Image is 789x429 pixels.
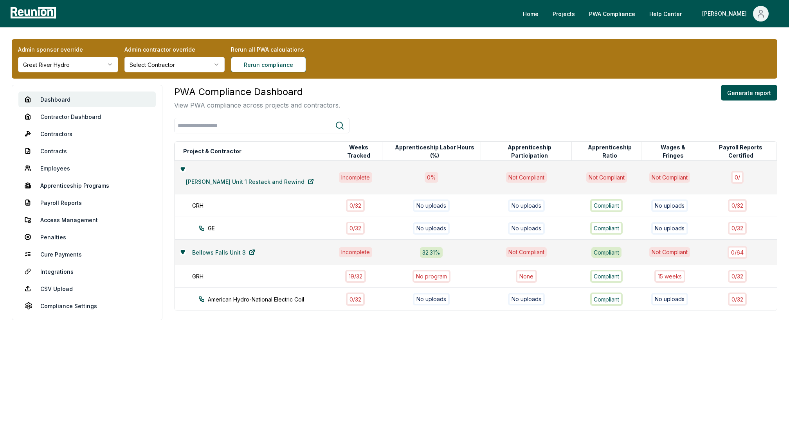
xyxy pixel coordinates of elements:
[583,6,641,22] a: PWA Compliance
[192,201,337,210] div: GRH
[705,144,776,159] button: Payroll Reports Certified
[18,195,156,210] a: Payroll Reports
[648,144,698,159] button: Wages & Fringes
[654,270,685,283] div: 15 week s
[651,199,688,212] div: No uploads
[578,144,641,159] button: Apprenticeship Ratio
[506,247,547,257] div: Not Compliant
[413,270,450,283] div: No program
[590,270,623,283] div: Compliant
[508,293,545,305] div: No uploads
[702,6,750,22] div: [PERSON_NAME]
[590,199,623,212] div: Compliant
[345,270,366,283] div: 19 / 32
[649,247,690,257] div: Not Compliant
[586,172,627,183] div: Not Compliant
[425,172,438,183] div: 0 %
[651,293,688,305] div: No uploads
[643,6,688,22] a: Help Center
[18,92,156,107] a: Dashboard
[508,199,545,212] div: No uploads
[346,199,365,212] div: 0 / 32
[18,246,156,262] a: Cure Payments
[413,293,450,305] div: No uploads
[18,45,118,54] label: Admin sponsor override
[18,126,156,142] a: Contractors
[346,293,365,305] div: 0 / 32
[508,222,545,235] div: No uploads
[182,144,243,159] button: Project & Contractor
[124,45,225,54] label: Admin contractor override
[18,212,156,228] a: Access Management
[18,298,156,314] a: Compliance Settings
[18,229,156,245] a: Penalties
[696,6,775,22] button: [PERSON_NAME]
[413,222,450,235] div: No uploads
[339,247,372,257] div: Incomplete
[231,57,306,72] button: Rerun compliance
[517,6,781,22] nav: Main
[231,45,331,54] label: Rerun all PWA calculations
[649,172,690,182] div: Not Compliant
[18,264,156,279] a: Integrations
[488,144,571,159] button: Apprenticeship Participation
[18,143,156,159] a: Contracts
[198,295,343,303] div: American Hydro-National Electric Coil
[18,160,156,176] a: Employees
[339,172,372,182] div: Incomplete
[731,171,744,184] div: 0 /
[18,281,156,296] a: CSV Upload
[18,109,156,124] a: Contractor Dashboard
[728,270,747,283] div: 0 / 32
[186,244,261,260] a: Bellows Falls Unit 3
[728,199,747,212] div: 0 / 32
[728,246,747,259] div: 0 / 64
[517,6,545,22] a: Home
[721,85,777,101] button: Generate report
[728,293,747,305] div: 0 / 32
[516,270,537,283] div: None
[192,272,337,280] div: GRH
[651,222,688,235] div: No uploads
[336,144,382,159] button: Weeks Tracked
[389,144,481,159] button: Apprenticeship Labor Hours (%)
[590,293,623,305] div: Compliant
[506,172,547,182] div: Not Compliant
[591,247,621,258] div: Compliant
[180,174,320,189] a: [PERSON_NAME] Unit 1 Restack and Rewind
[174,101,340,110] p: View PWA compliance across projects and contractors.
[174,85,340,99] h3: PWA Compliance Dashboard
[198,224,343,232] div: GE
[590,222,623,235] div: Compliant
[413,199,450,212] div: No uploads
[420,247,443,258] div: 32.31 %
[346,222,365,235] div: 0 / 32
[728,222,747,235] div: 0 / 32
[18,178,156,193] a: Apprenticeship Programs
[546,6,581,22] a: Projects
